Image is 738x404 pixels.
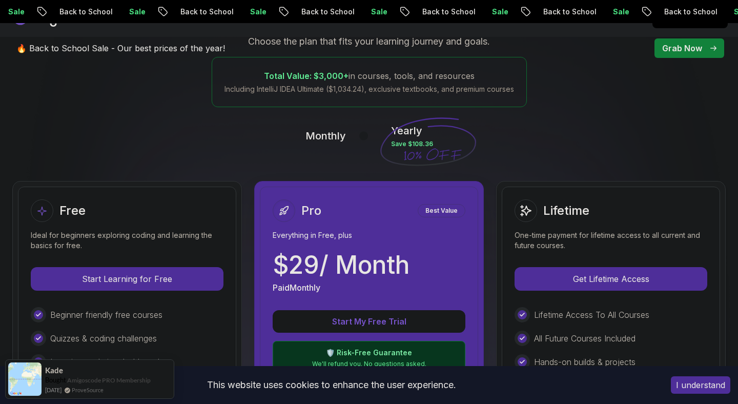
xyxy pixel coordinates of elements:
[273,316,465,327] a: Start My Free Trial
[515,274,707,284] a: Get Lifetime Access
[16,42,225,54] p: 🔥 Back to School Sale - Our best prices of the year!
[301,203,321,219] h2: Pro
[279,360,459,368] p: We'll refund you. No questions asked.
[240,7,273,17] p: Sale
[361,7,394,17] p: Sale
[534,332,635,345] p: All Future Courses Included
[59,203,86,219] h2: Free
[515,267,707,291] button: Get Lifetime Access
[285,315,453,328] p: Start My Free Trial
[50,332,157,345] p: Quizzes & coding challenges
[662,42,702,54] p: Grab Now
[291,7,361,17] p: Back to School
[419,206,464,216] p: Best Value
[170,7,240,17] p: Back to School
[273,230,465,240] p: Everything in Free, plus
[543,203,589,219] h2: Lifetime
[533,7,603,17] p: Back to School
[305,129,346,143] p: Monthly
[671,376,730,394] button: Accept cookies
[49,7,119,17] p: Back to School
[31,267,223,291] button: Start Learning for Free
[534,356,635,368] p: Hands-on builds & projects
[264,71,348,81] span: Total Value: $3,000+
[50,309,162,321] p: Beginner friendly free courses
[67,376,151,384] a: Amigoscode PRO Membership
[72,386,104,394] a: ProveSource
[412,7,482,17] p: Back to School
[31,230,223,251] p: Ideal for beginners exploring coding and learning the basics for free.
[119,7,152,17] p: Sale
[273,281,320,294] p: Paid Monthly
[515,230,707,251] p: One-time payment for lifetime access to all current and future courses.
[654,7,724,17] p: Back to School
[224,84,514,94] p: Including IntelliJ IDEA Ultimate ($1,034.24), exclusive textbooks, and premium courses
[482,7,515,17] p: Sale
[45,366,63,375] span: Kade
[273,253,409,277] p: $ 29 / Month
[50,356,159,368] p: Learning analytics dashboard
[45,376,66,384] span: Bought
[8,374,655,396] div: This website uses cookies to enhance the user experience.
[45,386,61,394] span: [DATE]
[273,310,465,333] button: Start My Free Trial
[31,274,223,284] a: Start Learning for Free
[534,309,649,321] p: Lifetime Access To All Courses
[603,7,635,17] p: Sale
[8,362,42,396] img: provesource social proof notification image
[279,348,459,358] p: 🛡️ Risk-Free Guarantee
[515,268,707,290] p: Get Lifetime Access
[224,70,514,82] p: in courses, tools, and resources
